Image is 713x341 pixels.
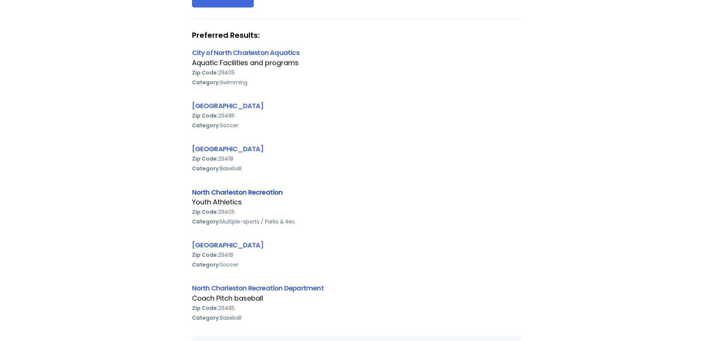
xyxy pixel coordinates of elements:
[192,58,521,68] div: Aquatic Facilities and programs
[192,250,521,260] div: 29418
[192,111,521,121] div: 29485
[192,217,521,226] div: Multiple-sports / Parks & Rec
[192,165,220,172] b: Category:
[192,187,521,197] div: North Charleston Recreation
[192,283,521,293] div: North Charleston Recreation Department
[192,48,521,58] div: City of North Charleston Aquatics
[192,79,220,86] b: Category:
[192,101,521,111] div: [GEOGRAPHIC_DATA]
[192,261,220,268] b: Category:
[192,293,521,303] div: Coach Pitch baseball
[192,30,521,40] strong: Preferred Results:
[192,197,521,207] div: Youth Athletics
[192,144,263,153] a: [GEOGRAPHIC_DATA]
[192,207,521,217] div: 29405
[192,112,218,119] b: Zip Code:
[192,144,521,154] div: [GEOGRAPHIC_DATA]
[192,164,521,173] div: Baseball
[192,240,263,250] a: [GEOGRAPHIC_DATA]
[192,304,218,312] b: Zip Code:
[192,283,324,293] a: North Charleston Recreation Department
[192,208,218,216] b: Zip Code:
[192,154,521,164] div: 29418
[192,155,218,162] b: Zip Code:
[192,313,521,323] div: Baseball
[192,77,521,87] div: Swimming
[192,240,521,250] div: [GEOGRAPHIC_DATA]
[192,260,521,270] div: Soccer
[192,68,521,77] div: 29405
[192,251,218,259] b: Zip Code:
[192,101,263,110] a: [GEOGRAPHIC_DATA]
[192,314,220,322] b: Category:
[192,121,521,130] div: Soccer
[192,188,283,197] a: North Charleston Recreation
[192,48,299,57] a: City of North Charleston Aquatics
[192,69,218,76] b: Zip Code:
[192,218,220,225] b: Category:
[192,122,220,129] b: Category:
[192,303,521,313] div: 29485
